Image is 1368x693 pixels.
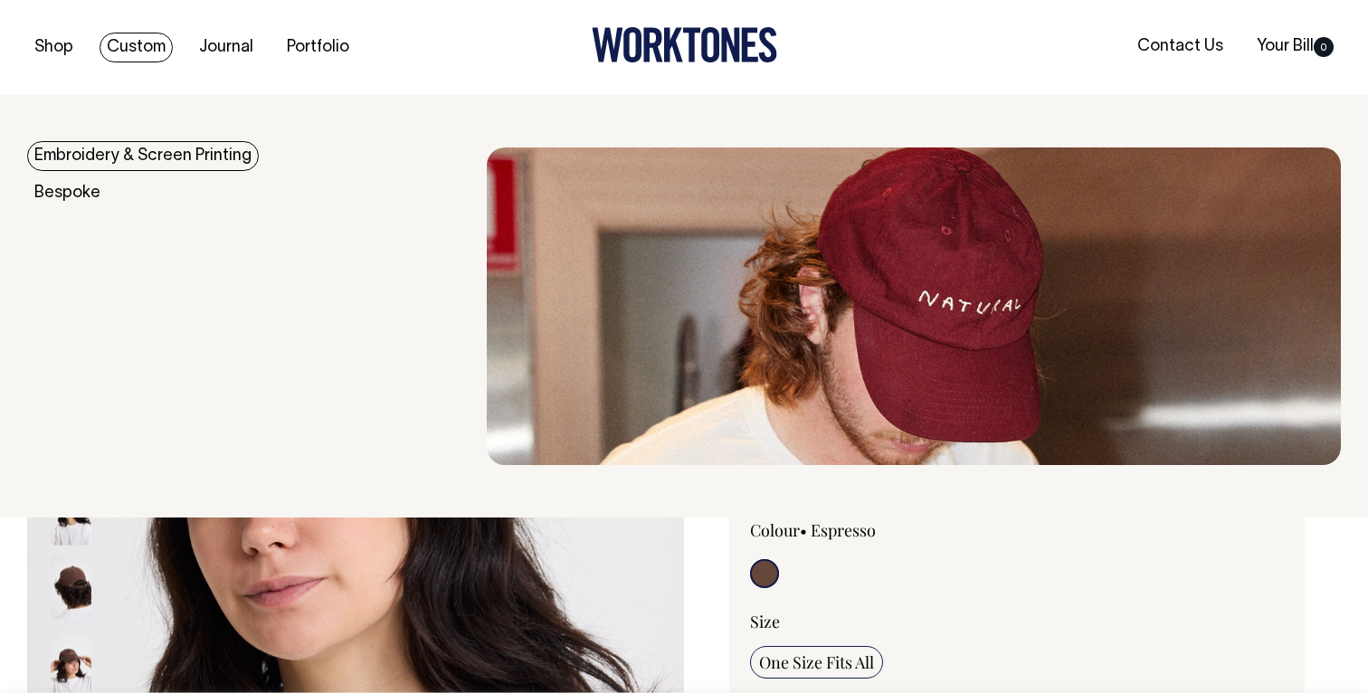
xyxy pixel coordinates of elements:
a: Embroidery & Screen Printing [27,141,259,171]
div: Colour [750,519,964,541]
img: embroidery & Screen Printing [487,147,1341,466]
img: espresso [51,630,91,693]
a: Your Bill0 [1249,32,1341,62]
input: One Size Fits All [750,646,883,679]
a: Portfolio [280,33,356,62]
img: espresso [51,555,91,619]
label: Espresso [811,519,876,541]
a: Custom [100,33,173,62]
a: Contact Us [1130,32,1230,62]
div: Size [750,611,1284,632]
a: Shop [27,33,81,62]
span: 0 [1314,37,1334,57]
a: Journal [192,33,261,62]
span: • [800,519,807,541]
a: Bespoke [27,178,108,208]
span: One Size Fits All [759,651,874,673]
